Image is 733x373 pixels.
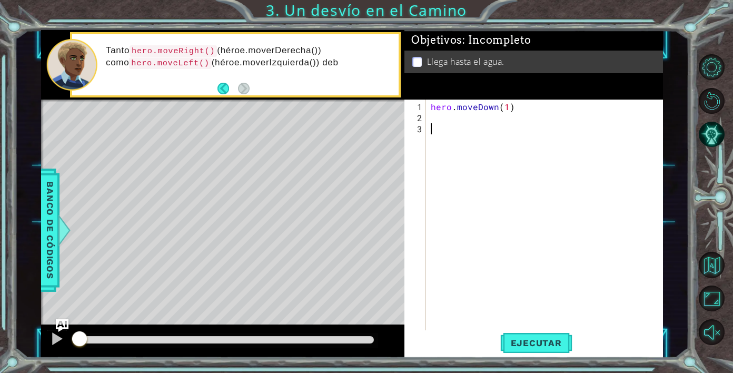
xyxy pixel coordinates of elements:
p: Llega hasta el agua. [427,56,504,67]
button: Opciones de nivel [699,54,725,81]
button: Ask AI [56,319,68,332]
a: Volver al mapa [700,248,733,282]
div: 2 [407,112,425,123]
button: Sonido encendido [699,319,725,346]
div: 1 [407,101,425,112]
button: Back [217,83,238,94]
span: Objetivos [411,34,531,47]
button: Reiniciar nivel [699,88,725,114]
span: : Incompleto [462,34,531,46]
span: Banco de códigos [42,176,58,285]
code: hero.moveLeft() [129,57,211,69]
button: Maximizar navegador [699,286,725,312]
code: hero.moveRight() [130,45,217,57]
span: Ejecutar [500,338,572,348]
div: 3 [407,123,425,134]
button: ⌘ + P: Pause [46,329,67,351]
button: Next [238,83,250,94]
button: Pista IA [699,121,725,148]
button: Volver al mapa [699,252,725,278]
p: Tanto (héroe.moverDerecha()) como (héroe.moverIzquierda()) deb [106,45,391,69]
button: Shift+Enter: Ejecutar el código. [500,330,572,356]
